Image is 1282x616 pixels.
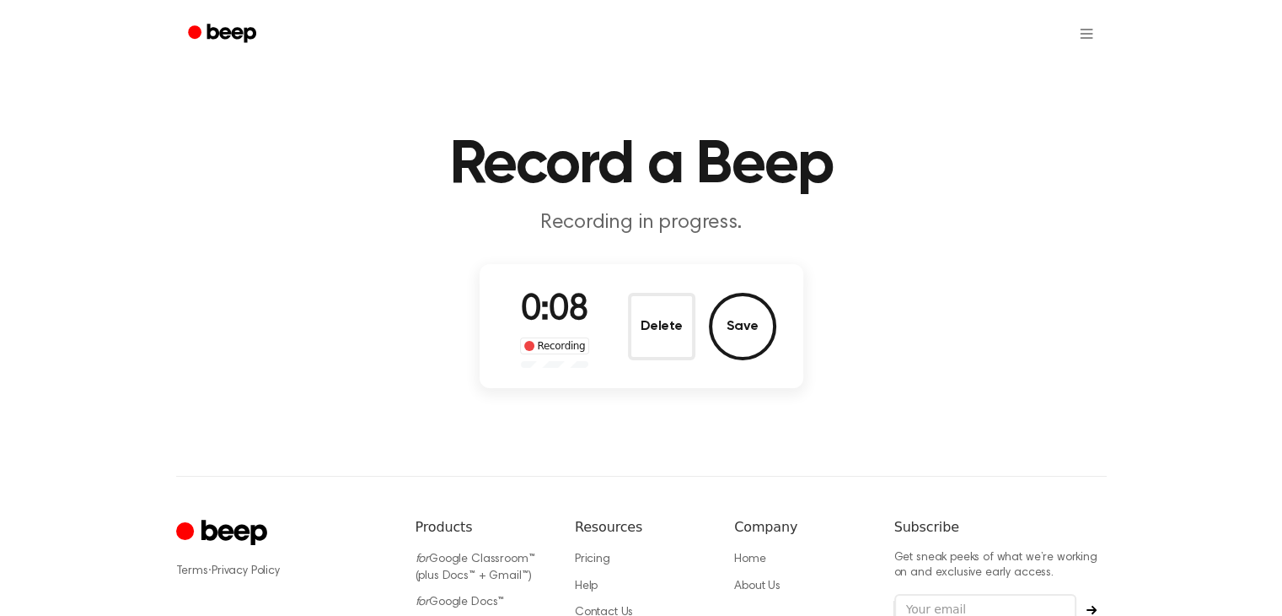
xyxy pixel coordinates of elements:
a: Pricing [575,554,610,565]
h6: Resources [575,517,707,538]
i: for [416,597,430,608]
button: Save Audio Record [709,293,776,360]
a: forGoogle Docs™ [416,597,505,608]
div: · [176,563,389,580]
h1: Record a Beep [210,135,1073,196]
i: for [416,554,430,565]
button: Delete Audio Record [628,293,695,360]
a: Terms [176,565,208,577]
a: Help [575,581,598,592]
a: Privacy Policy [212,565,280,577]
button: Subscribe [1076,605,1107,615]
p: Recording in progress. [318,209,965,237]
a: forGoogle Classroom™ (plus Docs™ + Gmail™) [416,554,535,582]
div: Recording [520,338,590,354]
a: Cruip [176,517,271,550]
h6: Subscribe [894,517,1107,538]
a: About Us [734,581,780,592]
a: Beep [176,18,271,51]
a: Home [734,554,765,565]
button: Open menu [1066,14,1107,54]
h6: Company [734,517,866,538]
span: 0:08 [521,293,588,328]
h6: Products [416,517,548,538]
p: Get sneak peeks of what we’re working on and exclusive early access. [894,551,1107,581]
